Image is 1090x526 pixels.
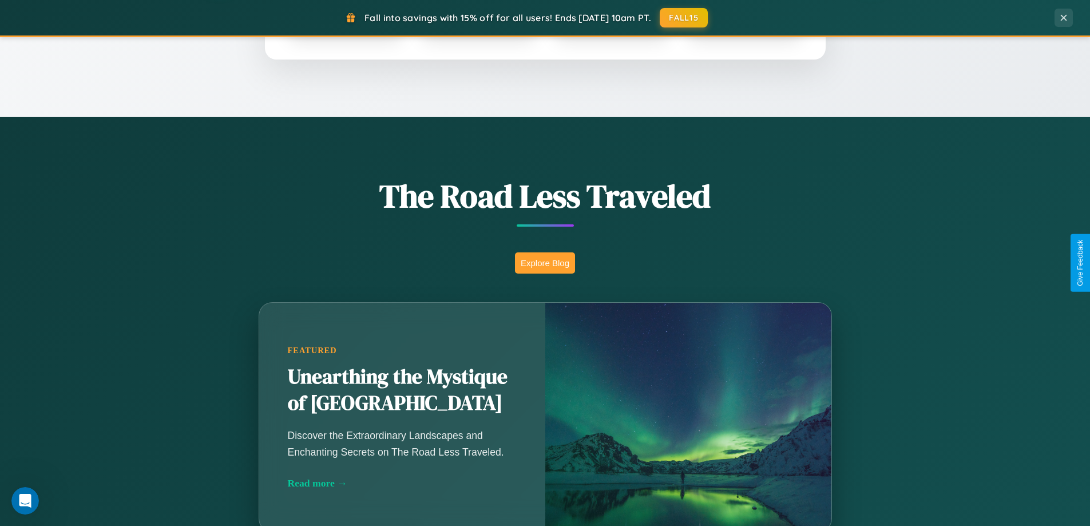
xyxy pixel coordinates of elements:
h1: The Road Less Traveled [202,174,889,218]
div: Featured [288,346,517,355]
div: Give Feedback [1076,240,1084,286]
iframe: Intercom live chat [11,487,39,515]
button: Explore Blog [515,252,575,274]
span: Fall into savings with 15% off for all users! Ends [DATE] 10am PT. [364,12,651,23]
h2: Unearthing the Mystique of [GEOGRAPHIC_DATA] [288,364,517,417]
div: Read more → [288,477,517,489]
button: FALL15 [660,8,708,27]
p: Discover the Extraordinary Landscapes and Enchanting Secrets on The Road Less Traveled. [288,428,517,460]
